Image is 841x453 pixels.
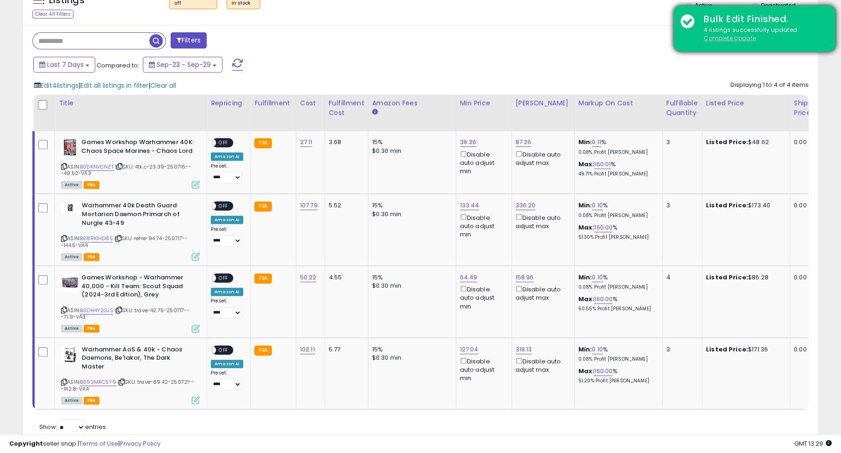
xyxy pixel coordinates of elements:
[61,273,79,292] img: 41VRo8DV6GL._SL40_.jpg
[697,26,829,43] div: 4 listings successfully updated.
[794,273,809,282] div: 0.00
[578,171,655,177] p: 49.71% Profit [PERSON_NAME]
[706,273,783,282] div: $86.28
[47,60,84,69] span: Last 7 Days
[706,345,748,354] b: Listed Price:
[61,201,200,260] div: ASIN:
[706,201,748,210] b: Listed Price:
[704,34,756,42] u: Complete Update
[329,345,361,354] div: 5.77
[578,306,655,312] p: 50.55% Profit [PERSON_NAME]
[460,98,508,108] div: Min Price
[666,98,698,118] div: Fulfillable Quantity
[80,81,148,90] span: Edit all listings in filter
[211,370,243,391] div: Preset:
[33,57,95,72] button: Last 7 Days
[666,138,695,146] div: 3
[329,273,361,282] div: 4.55
[697,12,829,26] div: Bulk Edit Finished.
[594,367,613,376] a: 160.00
[460,273,478,282] a: 64.49
[61,138,79,157] img: 51xyjvwTaHL._SL40_.jpg
[706,345,783,354] div: $171.36
[578,356,655,362] p: 0.08% Profit [PERSON_NAME]
[695,1,712,9] label: Active
[578,367,595,375] b: Max:
[300,273,317,282] a: 50.22
[82,201,194,230] b: Warhammer 40k Death Guard Mortarion Daemon Primarch of Nurgle 43-49
[372,138,449,146] div: 15%
[794,439,832,448] span: 2025-10-7 13:29 GMT
[157,60,211,69] span: Sep-23 - Sep-29
[216,139,231,147] span: OFF
[372,282,449,290] div: $0.30 min
[61,345,80,364] img: 41O7h83ooKL._SL40_.jpg
[61,378,195,392] span: | SKU: trave-89.42-250721---142.8-VA4
[80,378,116,386] a: B092MRC5Y9
[61,325,82,332] span: All listings currently available for purchase on Amazon
[706,273,748,282] b: Listed Price:
[211,216,243,224] div: Amazon AI
[794,138,809,146] div: 0.00
[578,284,655,290] p: 0.08% Profit [PERSON_NAME]
[80,163,114,171] a: B0DKNVCNZT
[211,98,246,108] div: Repricing
[592,345,603,354] a: 0.10
[578,273,592,282] b: Min:
[81,273,194,302] b: Games Workshop - Warhammer 40,000 - Kill Team: Scout Squad (2024-3rd Edition), Grey
[460,138,477,147] a: 36.26
[794,345,809,354] div: 0.00
[79,439,118,448] a: Terms of Use
[578,223,655,241] div: %
[9,440,160,448] div: seller snap | |
[211,298,243,319] div: Preset:
[372,108,378,116] small: Amazon Fees.
[254,201,271,211] small: FBA
[731,81,809,90] div: Displaying 1 to 4 of 4 items
[460,201,479,210] a: 133.44
[61,253,82,261] span: All listings currently available for purchase on Amazon
[211,163,243,184] div: Preset:
[254,138,271,148] small: FBA
[578,138,592,146] b: Min:
[578,201,592,210] b: Min:
[329,138,361,146] div: 3.68
[578,295,595,303] b: Max:
[61,397,82,405] span: All listings currently available for purchase on Amazon
[372,354,449,362] div: $0.30 min
[592,201,603,210] a: 0.10
[516,212,567,230] div: Disable auto adjust max
[592,273,603,282] a: 0.10
[300,201,318,210] a: 107.79
[41,81,79,90] span: Edit 4 listings
[171,32,207,48] button: Filters
[32,10,74,18] div: Clear All Filters
[578,138,655,155] div: %
[61,163,191,177] span: | SKU: 4tk.c-23.39-250716---40.52-VA3
[81,138,194,157] b: Games Workshop Warhammer 40K: Chaos Space Marines - Chaos Lord
[61,307,190,320] span: | SKU: trave-42.75-250717---71.9-VA3
[300,345,315,354] a: 102.11
[61,201,80,214] img: 31ZFX68G7ZL._SL40_.jpg
[666,273,695,282] div: 4
[84,181,99,189] span: FBA
[254,98,292,108] div: Fulfillment
[516,201,536,210] a: 336.20
[216,274,231,282] span: OFF
[761,1,796,9] label: Deactivated
[61,345,200,404] div: ASIN:
[372,273,449,282] div: 15%
[329,201,361,210] div: 5.52
[578,367,655,384] div: %
[574,95,662,131] th: The percentage added to the cost of goods (COGS) that forms the calculator for Min & Max prices.
[666,201,695,210] div: 3
[594,223,613,232] a: 160.00
[300,138,313,147] a: 27.11
[578,345,592,354] b: Min:
[460,356,504,382] div: Disable auto adjust min
[84,325,99,332] span: FBA
[372,201,449,210] div: 15%
[592,138,601,147] a: 0.11
[706,138,783,146] div: $48.62
[82,345,194,374] b: Warhammer AoS & 40k - Chaos Daemons, Be'lakor, The Dark Master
